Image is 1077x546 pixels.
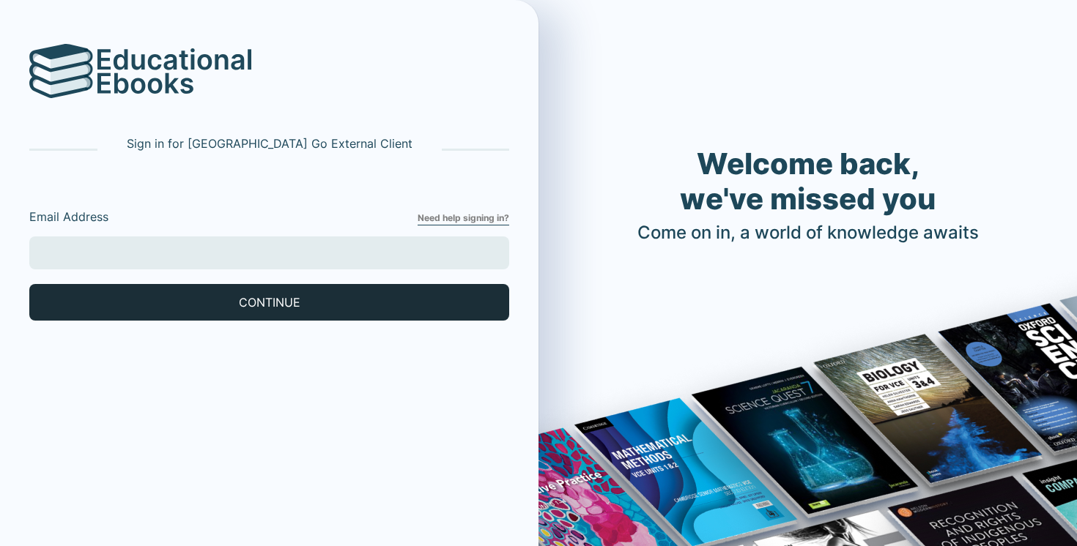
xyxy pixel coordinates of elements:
button: CONTINUE [29,284,509,321]
a: Need help signing in? [418,212,509,225]
h4: Come on in, a world of knowledge awaits [637,222,979,244]
label: Email Address [29,208,418,225]
img: logo-text.svg [97,48,251,94]
h1: Welcome back, we've missed you [637,146,979,217]
p: Sign in for [GEOGRAPHIC_DATA] Go External Client [127,135,412,152]
img: logo.svg [29,44,94,98]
